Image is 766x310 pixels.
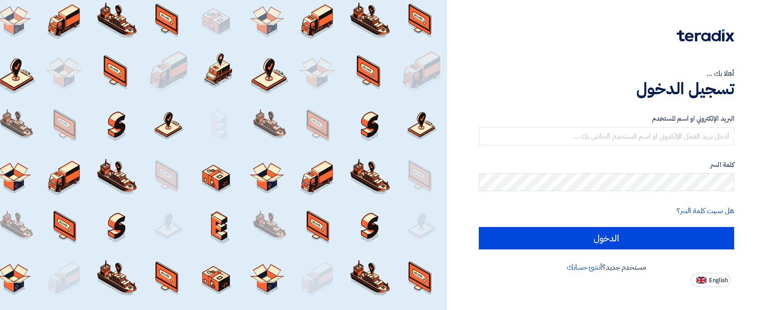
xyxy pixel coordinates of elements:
[677,29,734,42] img: Teradix logo
[677,205,734,216] a: هل نسيت كلمة السر؟
[479,68,734,79] div: أهلا بك ...
[479,79,734,99] h1: تسجيل الدخول
[479,114,734,124] label: البريد الإلكتروني او اسم المستخدم
[691,273,731,287] button: English
[696,277,706,284] img: en-US.png
[479,127,734,145] input: أدخل بريد العمل الإلكتروني او اسم المستخدم الخاص بك ...
[709,277,728,284] span: English
[479,262,734,273] div: مستخدم جديد؟
[567,262,602,273] a: أنشئ حسابك
[479,160,734,170] label: كلمة السر
[479,227,734,249] input: الدخول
